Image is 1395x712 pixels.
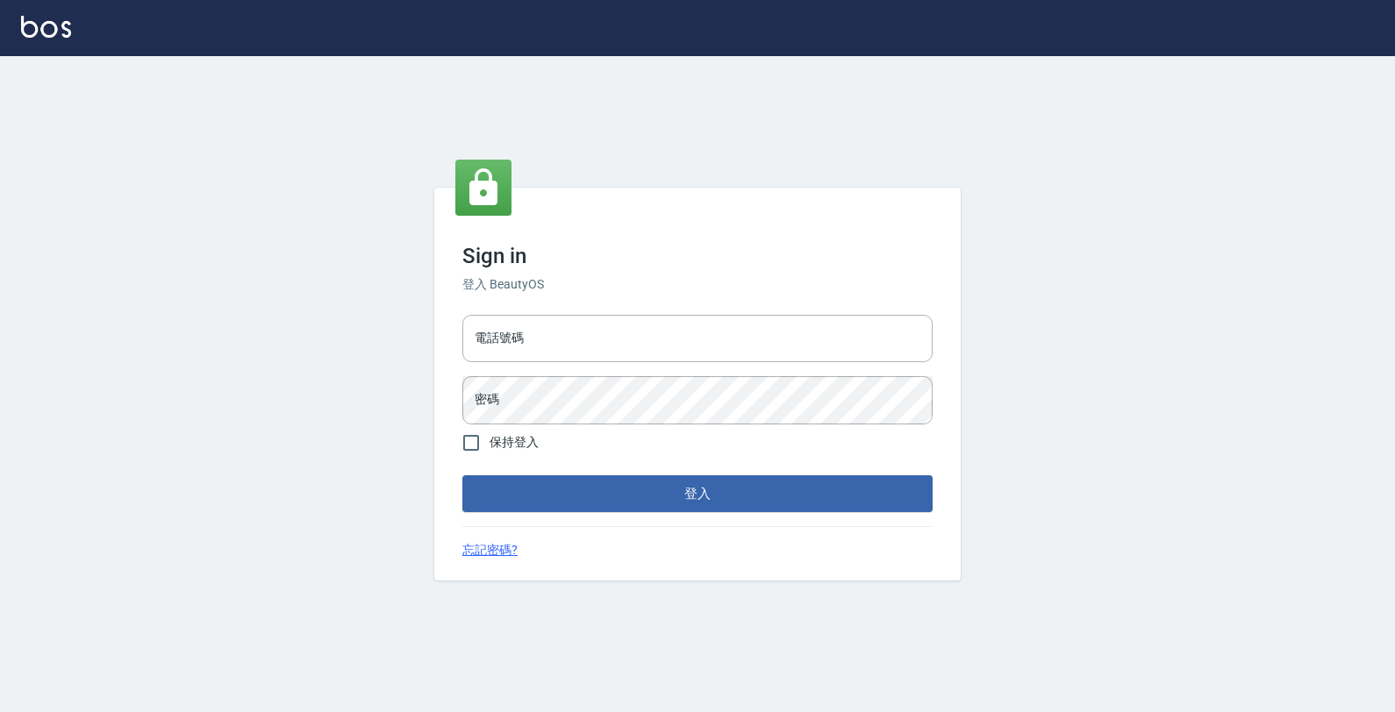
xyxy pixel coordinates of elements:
span: 保持登入 [490,433,539,452]
button: 登入 [462,475,933,512]
img: Logo [21,16,71,38]
h6: 登入 BeautyOS [462,275,933,294]
a: 忘記密碼? [462,541,518,559]
h3: Sign in [462,244,933,268]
